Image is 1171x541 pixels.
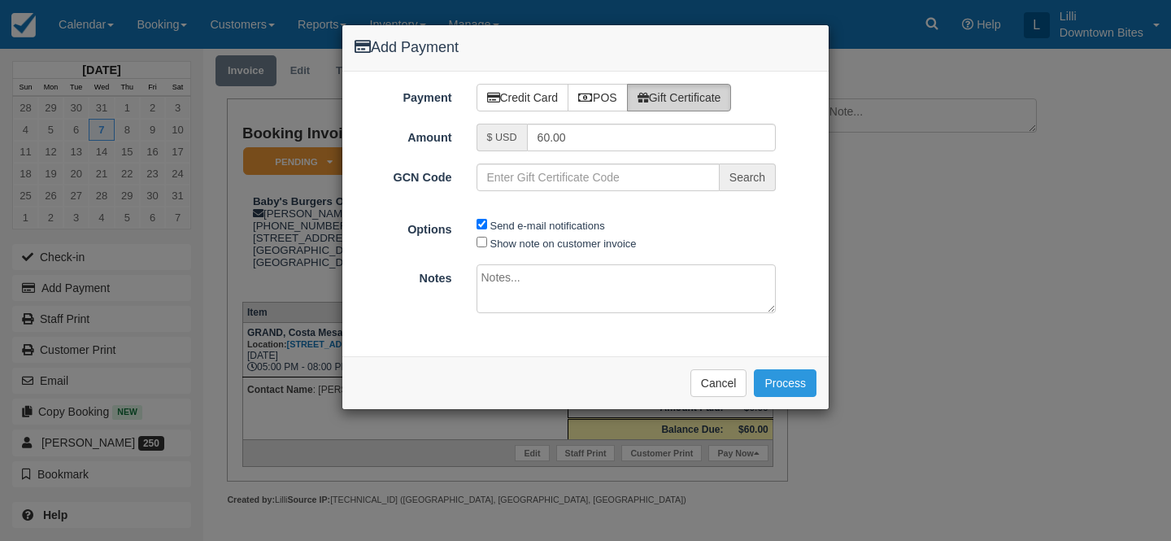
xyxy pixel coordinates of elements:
label: Options [342,216,464,238]
label: Amount [342,124,464,146]
button: Cancel [690,369,747,397]
input: Valid amount required. [527,124,777,151]
input: Enter Gift Certificate Code [477,164,720,191]
label: POS [568,84,628,111]
label: Send e-mail notifications [490,220,605,232]
span: Search [720,164,776,191]
label: Credit Card [477,84,569,111]
label: Show note on customer invoice [490,238,637,250]
label: Gift Certificate [627,84,732,111]
small: $ USD [487,132,517,143]
button: Process [754,369,816,397]
label: GCN Code [342,164,464,186]
label: Payment [342,84,464,107]
label: Notes [342,264,464,287]
h4: Add Payment [355,37,816,59]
